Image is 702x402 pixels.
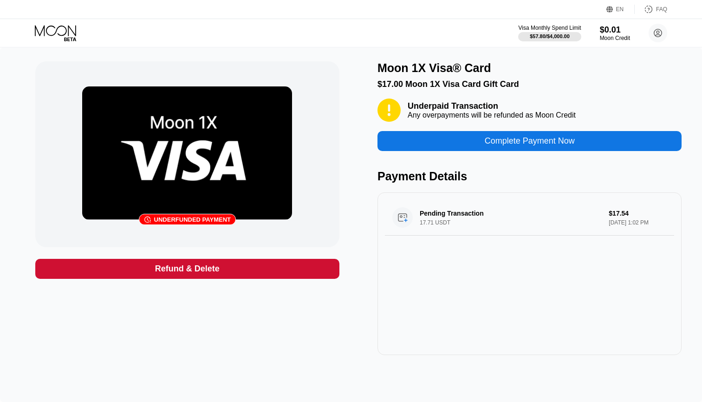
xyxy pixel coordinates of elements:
div: 󰗎 [144,216,151,223]
div: Moon 1X Visa® Card [377,61,491,75]
div: $17.00 Moon 1X Visa Card Gift Card [377,79,682,89]
div: Underfunded payment [154,216,231,223]
div: [DATE] 1:02 PM [609,219,667,226]
div: $17.54 [609,210,667,217]
div: Payment Details [377,170,682,183]
div: $57.80 / $4,000.00 [530,33,570,39]
div: Refund & Delete [35,259,339,279]
div: EN [606,5,635,14]
div: Pending Transaction17.71 USDT$17.54[DATE] 1:02 PM [385,200,674,236]
div: Underpaid Transaction [408,101,576,111]
div: $0.01 [600,25,630,35]
div: 17.71 USDT [420,219,608,226]
div: Pending Transaction [420,210,595,217]
div: Complete Payment Now [485,136,575,146]
div: FAQ [656,6,667,13]
div: Visa Monthly Spend Limit [518,25,581,31]
div: Visa Monthly Spend Limit$57.80/$4,000.00 [518,25,581,41]
div: EN [616,6,624,13]
div: $0.01Moon Credit [600,25,630,41]
div: Complete Payment Now [377,122,682,151]
div: Any overpayments will be refunded as Moon Credit [408,111,576,119]
div: FAQ [635,5,667,14]
div: Moon Credit [600,35,630,41]
div: Refund & Delete [155,264,220,274]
